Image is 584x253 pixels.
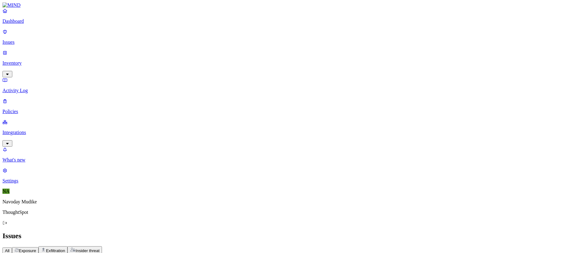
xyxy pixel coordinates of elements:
a: Dashboard [2,8,582,24]
p: Activity Log [2,88,582,93]
h2: Issues [2,232,582,240]
a: What's new [2,147,582,163]
a: Policies [2,98,582,114]
p: Integrations [2,130,582,135]
span: Exfiltration [46,248,65,253]
a: Inventory [2,50,582,76]
p: ThoughtSpot [2,210,582,215]
p: Settings [2,178,582,184]
p: Inventory [2,60,582,66]
a: MIND [2,2,582,8]
a: Settings [2,168,582,184]
span: Insider threat [75,248,99,253]
img: MIND [2,2,21,8]
span: Exposure [19,248,36,253]
a: Integrations [2,119,582,146]
p: Policies [2,109,582,114]
p: Navoday Mudike [2,199,582,205]
p: What's new [2,157,582,163]
span: All [5,248,10,253]
p: Issues [2,39,582,45]
p: Dashboard [2,18,582,24]
span: NA [2,189,10,194]
a: Issues [2,29,582,45]
a: Activity Log [2,77,582,93]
